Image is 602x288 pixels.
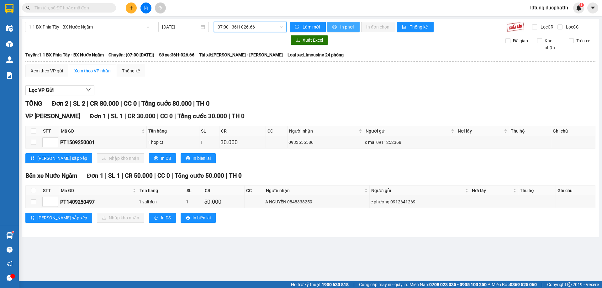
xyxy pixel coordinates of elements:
[204,197,244,206] div: 50.000
[138,186,185,196] th: Tên hàng
[25,52,104,57] b: Tuyến: 1.1 BX Phía Tây - BX Nước Ngầm
[59,196,138,208] td: PT1409250497
[579,3,584,7] sup: 1
[161,214,171,221] span: In DS
[108,113,109,120] span: |
[193,100,195,107] span: |
[567,282,572,287] span: copyright
[126,3,137,13] button: plus
[542,37,564,51] span: Kho nhận
[124,100,137,107] span: CC 0
[181,153,216,163] button: printerIn biên lai
[218,22,283,32] span: 07:00 - 36H-026.66
[295,25,300,30] span: sync
[327,22,360,32] button: printerIn phơi
[60,139,145,146] div: PT1509250001
[105,172,107,179] span: |
[6,56,13,63] img: warehouse-icon
[29,22,150,32] span: 1.1 BX Phía Tây - BX Nước Ngầm
[203,186,245,196] th: CR
[492,281,537,288] span: Miền Bắc
[90,100,119,107] span: CR 80.000
[291,35,328,45] button: downloadXuất Excel
[365,139,455,146] div: c mai 0911252368
[359,281,408,288] span: Cung cấp máy in - giấy in:
[6,41,13,47] img: warehouse-icon
[402,25,407,30] span: bar-chart
[7,261,13,267] span: notification
[265,198,368,205] div: A NGUYÊN 0848338259
[290,22,326,32] button: syncLàm mới
[25,113,80,120] span: VP [PERSON_NAME]
[332,25,338,30] span: printer
[155,3,166,13] button: aim
[181,213,216,223] button: printerIn biên lai
[141,100,192,107] span: Tổng cước 80.000
[162,24,199,30] input: 15/09/2025
[147,126,199,136] th: Tên hàng
[193,155,211,162] span: In biên lai
[509,126,551,136] th: Thu hộ
[74,67,111,74] div: Xem theo VP nhận
[139,198,184,205] div: 1 vali đen
[229,113,230,120] span: |
[157,113,159,120] span: |
[409,281,487,288] span: Miền Nam
[587,3,598,13] button: caret-down
[353,281,354,288] span: |
[144,6,148,10] span: file-add
[174,113,176,120] span: |
[111,113,123,120] span: SL 1
[70,100,71,107] span: |
[556,186,595,196] th: Ghi chú
[25,172,77,179] span: Bến xe Nước Ngầm
[563,24,580,30] span: Lọc CC
[296,38,300,43] span: download
[97,213,144,223] button: downloadNhập kho nhận
[25,85,94,95] button: Lọc VP Gửi
[37,214,87,221] span: [PERSON_NAME] sắp xếp
[128,113,156,120] span: CR 30.000
[161,155,171,162] span: In DS
[288,51,344,58] span: Loại xe: Limousine 24 phòng
[291,281,349,288] span: Hỗ trợ kỹ thuật:
[186,216,190,221] span: printer
[232,113,245,120] span: TH 0
[37,155,87,162] span: [PERSON_NAME] sắp xếp
[6,72,13,79] img: solution-icon
[219,126,266,136] th: CR
[266,126,288,136] th: CC
[122,67,140,74] div: Thống kê
[31,67,63,74] div: Xem theo VP gửi
[61,187,131,194] span: Mã GD
[303,24,321,30] span: Làm mới
[25,100,42,107] span: TỔNG
[590,5,596,11] span: caret-down
[87,172,103,179] span: Đơn 1
[124,113,126,120] span: |
[538,24,554,30] span: Lọc CR
[149,153,176,163] button: printerIn DS
[397,22,434,32] button: bar-chartThống kê
[108,51,154,58] span: Chuyến: (07:00 [DATE])
[6,232,13,239] img: warehouse-icon
[7,247,13,253] span: question-circle
[366,128,450,134] span: Người gửi
[371,187,464,194] span: Người gửi
[289,128,357,134] span: Người nhận
[340,24,355,30] span: In phơi
[322,282,349,287] strong: 1900 633 818
[472,187,511,194] span: Nơi lấy
[158,6,162,10] span: aim
[86,87,91,92] span: down
[303,37,323,44] span: Xuất Excel
[97,153,144,163] button: downloadNhập kho nhận
[185,186,203,196] th: SL
[220,138,265,147] div: 30.000
[41,186,59,196] th: STT
[574,37,593,44] span: Trên xe
[140,3,151,13] button: file-add
[7,275,13,281] span: message
[149,213,176,223] button: printerIn DS
[229,172,242,179] span: TH 0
